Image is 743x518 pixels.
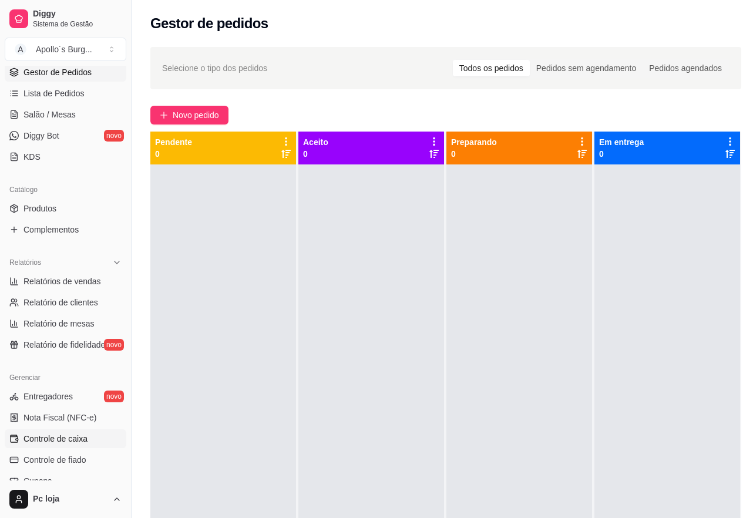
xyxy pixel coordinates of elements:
[162,62,267,75] span: Selecione o tipo dos pedidos
[23,297,98,308] span: Relatório de clientes
[5,63,126,82] a: Gestor de Pedidos
[5,126,126,145] a: Diggy Botnovo
[173,109,219,122] span: Novo pedido
[36,43,92,55] div: Apollo´s Burg ...
[160,111,168,119] span: plus
[9,258,41,267] span: Relatórios
[23,109,76,120] span: Salão / Mesas
[5,180,126,199] div: Catálogo
[5,485,126,513] button: Pc loja
[23,151,41,163] span: KDS
[155,136,192,148] p: Pendente
[303,136,328,148] p: Aceito
[453,60,530,76] div: Todos os pedidos
[5,314,126,333] a: Relatório de mesas
[5,472,126,490] a: Cupons
[451,136,497,148] p: Preparando
[23,339,105,351] span: Relatório de fidelidade
[643,60,728,76] div: Pedidos agendados
[530,60,643,76] div: Pedidos sem agendamento
[5,38,126,61] button: Select a team
[155,148,192,160] p: 0
[33,494,107,504] span: Pc loja
[23,224,79,236] span: Complementos
[23,433,88,445] span: Controle de caixa
[5,387,126,406] a: Entregadoresnovo
[33,9,122,19] span: Diggy
[303,148,328,160] p: 0
[5,272,126,291] a: Relatórios de vendas
[23,203,56,214] span: Produtos
[150,106,228,125] button: Novo pedido
[150,14,268,33] h2: Gestor de pedidos
[599,136,644,148] p: Em entrega
[23,66,92,78] span: Gestor de Pedidos
[33,19,122,29] span: Sistema de Gestão
[5,429,126,448] a: Controle de caixa
[5,5,126,33] a: DiggySistema de Gestão
[23,88,85,99] span: Lista de Pedidos
[599,148,644,160] p: 0
[5,368,126,387] div: Gerenciar
[5,220,126,239] a: Complementos
[5,105,126,124] a: Salão / Mesas
[23,130,59,142] span: Diggy Bot
[23,454,86,466] span: Controle de fiado
[5,450,126,469] a: Controle de fiado
[5,199,126,218] a: Produtos
[23,475,52,487] span: Cupons
[5,84,126,103] a: Lista de Pedidos
[451,148,497,160] p: 0
[23,318,95,329] span: Relatório de mesas
[5,293,126,312] a: Relatório de clientes
[5,335,126,354] a: Relatório de fidelidadenovo
[5,147,126,166] a: KDS
[23,412,96,423] span: Nota Fiscal (NFC-e)
[5,408,126,427] a: Nota Fiscal (NFC-e)
[15,43,26,55] span: A
[23,391,73,402] span: Entregadores
[23,275,101,287] span: Relatórios de vendas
